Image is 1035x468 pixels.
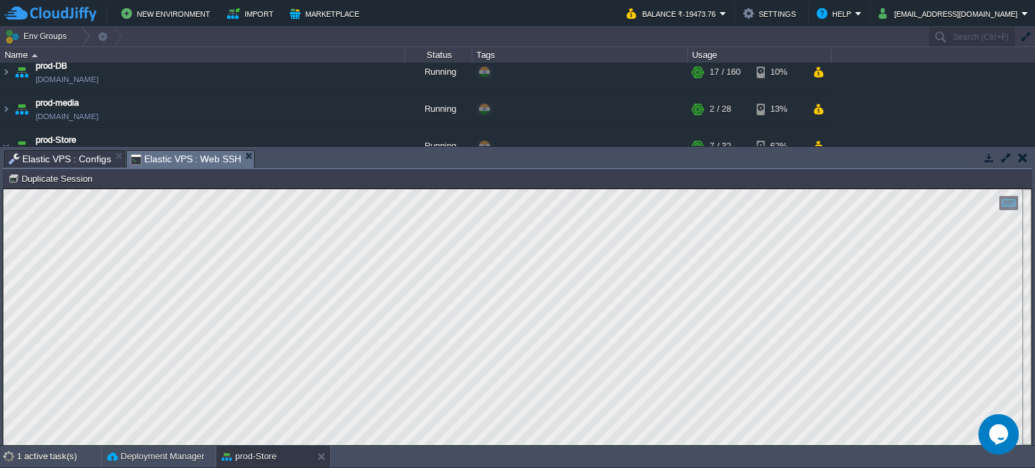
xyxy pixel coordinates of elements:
div: 13% [757,91,801,127]
img: AMDAwAAAACH5BAEAAAAALAAAAAABAAEAAAICRAEAOw== [12,91,31,127]
button: Marketplace [290,5,363,22]
button: New Environment [121,5,214,22]
div: 1 active task(s) [17,446,101,467]
div: 17 / 160 [710,54,741,90]
button: Help [817,5,855,22]
span: [DOMAIN_NAME] [36,73,98,86]
div: Tags [473,47,687,63]
img: CloudJiffy [5,5,96,22]
img: AMDAwAAAACH5BAEAAAAALAAAAAABAAEAAAICRAEAOw== [12,128,31,164]
button: Import [227,5,278,22]
div: 2 / 28 [710,91,731,127]
div: 62% [757,128,801,164]
a: prod-Store [36,133,76,147]
img: AMDAwAAAACH5BAEAAAAALAAAAAABAAEAAAICRAEAOw== [12,54,31,90]
button: prod-Store [222,450,276,463]
div: Running [405,91,472,127]
div: 7 / 32 [710,128,731,164]
button: Deployment Manager [107,450,204,463]
img: AMDAwAAAACH5BAEAAAAALAAAAAABAAEAAAICRAEAOw== [1,91,11,127]
a: prod-media [36,96,79,110]
div: Status [406,47,472,63]
a: [DOMAIN_NAME] [36,110,98,123]
div: Running [405,128,472,164]
button: [EMAIL_ADDRESS][DOMAIN_NAME] [879,5,1022,22]
button: Settings [743,5,800,22]
div: Running [405,54,472,90]
div: 10% [757,54,801,90]
iframe: chat widget [978,414,1022,455]
button: Env Groups [5,27,71,46]
a: prod-DB [36,59,67,73]
div: Name [1,47,404,63]
span: Elastic VPS : Configs [9,151,111,167]
img: AMDAwAAAACH5BAEAAAAALAAAAAABAAEAAAICRAEAOw== [1,54,11,90]
button: Balance ₹-19473.76 [627,5,720,22]
div: Usage [689,47,831,63]
span: Elastic VPS : Web SSH [131,151,242,168]
button: Duplicate Session [8,172,96,185]
img: AMDAwAAAACH5BAEAAAAALAAAAAABAAEAAAICRAEAOw== [1,128,11,164]
img: AMDAwAAAACH5BAEAAAAALAAAAAABAAEAAAICRAEAOw== [32,54,38,57]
